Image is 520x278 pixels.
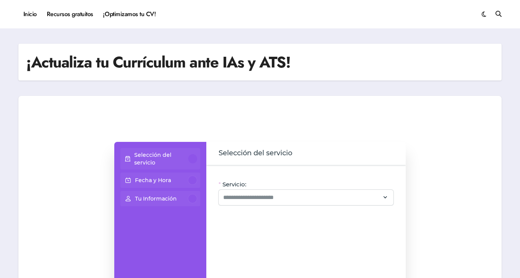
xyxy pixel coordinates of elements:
[98,4,161,25] a: ¡Optimizamos tu CV!
[134,151,189,166] p: Selección del servicio
[18,4,42,25] a: Inicio
[222,181,246,188] span: Servicio:
[135,176,171,184] p: Fecha y Hora
[42,4,98,25] a: Recursos gratuitos
[135,195,177,202] p: Tu Información
[219,148,292,159] span: Selección del servicio
[26,51,290,73] h1: ¡Actualiza tu Currículum ante IAs y ATS!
